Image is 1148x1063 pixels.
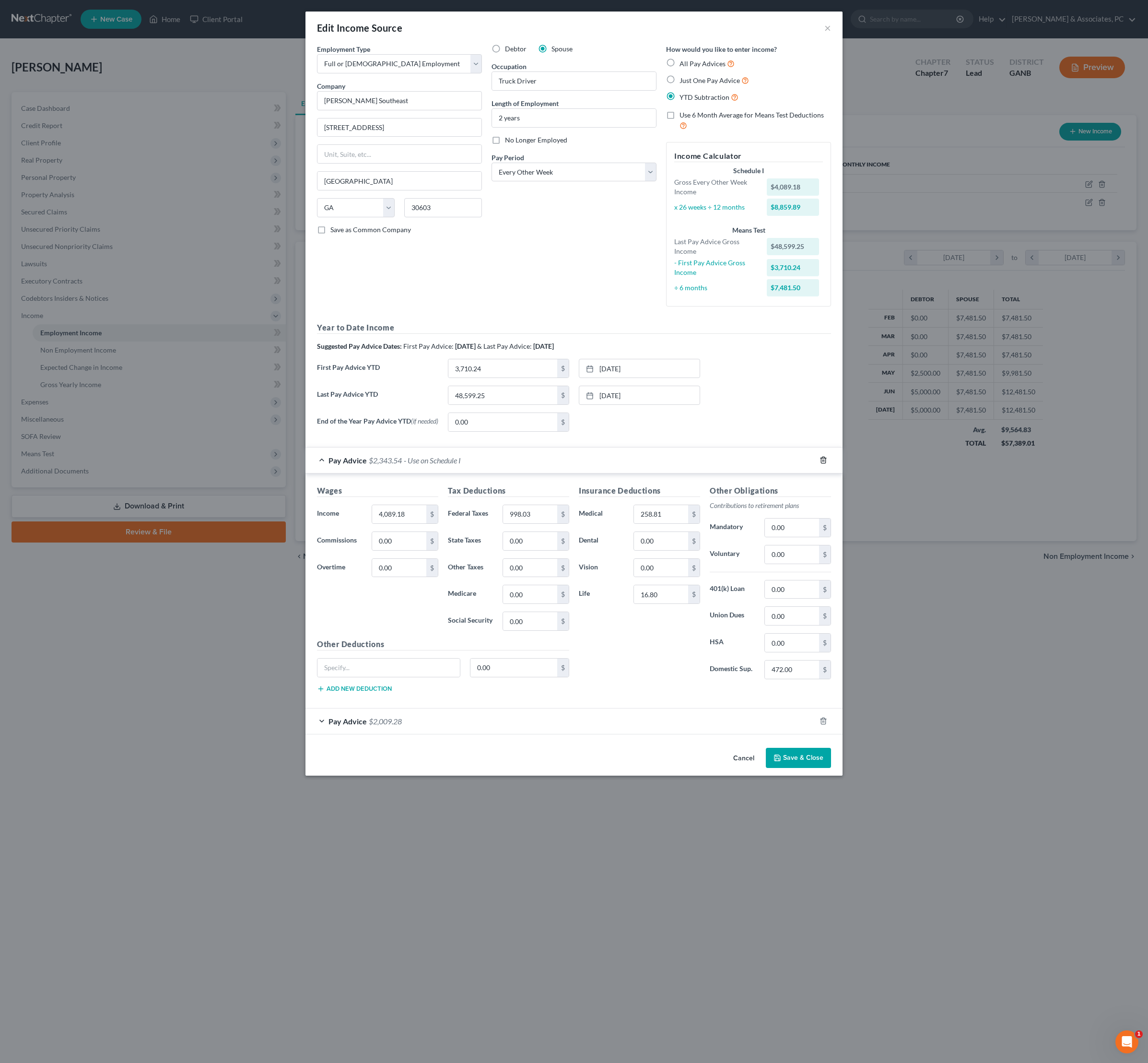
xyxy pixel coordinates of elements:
iframe: Intercom live chat [1115,1030,1138,1053]
div: $ [557,413,569,431]
span: Debtor [505,45,527,53]
h5: Other Obligations [710,485,831,497]
div: $ [688,559,700,577]
div: $ [688,505,700,523]
label: Overtime [312,558,367,578]
div: $ [557,359,569,378]
a: [DATE] [579,359,700,378]
h5: Other Deductions [317,638,569,650]
input: 0.00 [634,505,688,523]
h5: Year to Date Income [317,322,831,334]
span: $2,343.54 [369,456,402,465]
label: Occupation [492,61,527,71]
h5: Insurance Deductions [579,485,700,497]
button: Save & Close [766,748,831,768]
div: Last Pay Advice Gross Income [669,237,762,256]
span: 1 [1135,1030,1143,1038]
div: $ [426,505,438,523]
input: 0.00 [372,505,426,523]
input: 0.00 [503,585,557,603]
input: 0.00 [634,585,688,603]
div: $ [819,545,831,564]
input: 0.00 [448,359,557,378]
label: Federal Taxes [443,505,498,524]
input: Enter zip... [404,198,482,217]
label: Union Dues [705,606,760,626]
input: Enter city... [317,172,481,190]
h5: Income Calculator [674,150,823,162]
div: $ [688,585,700,603]
div: $ [557,505,569,523]
div: Means Test [674,225,823,235]
a: [DATE] [579,386,700,404]
span: Pay Advice [328,456,367,465]
input: 0.00 [634,559,688,577]
div: $ [557,532,569,550]
div: x 26 weeks ÷ 12 months [669,202,762,212]
span: Pay Advice [328,717,367,726]
strong: [DATE] [455,342,476,350]
span: - Use on Schedule I [404,456,461,465]
input: 0.00 [503,559,557,577]
span: Employment Type [317,45,370,53]
label: First Pay Advice YTD [312,359,443,386]
label: Life [574,585,629,604]
input: Enter address... [317,118,481,137]
div: Gross Every Other Week Income [669,177,762,197]
label: State Taxes [443,531,498,551]
label: Medical [574,505,629,524]
div: $ [557,612,569,630]
label: 401(k) Loan [705,580,760,599]
input: 0.00 [765,519,819,537]
button: Add new deduction [317,685,392,693]
div: $ [557,659,569,677]
input: 0.00 [372,532,426,550]
input: ex: 2 years [492,109,656,127]
input: 0.00 [448,413,557,431]
button: × [824,22,831,34]
label: Commissions [312,531,367,551]
label: Vision [574,558,629,578]
span: (if needed) [411,417,438,425]
label: Social Security [443,612,498,631]
span: Income [317,509,339,517]
input: 0.00 [634,532,688,550]
input: 0.00 [503,505,557,523]
div: $ [557,585,569,603]
input: 0.00 [765,661,819,679]
strong: Suggested Pay Advice Dates: [317,342,402,350]
span: Just One Pay Advice [679,76,740,84]
p: Contributions to retirement plans [710,501,831,510]
input: 0.00 [765,545,819,564]
button: Cancel [726,749,762,768]
strong: [DATE] [533,342,554,350]
div: $ [819,607,831,625]
span: All Pay Advices [679,59,726,68]
div: $4,089.18 [767,178,820,196]
div: ÷ 6 months [669,283,762,293]
div: $7,481.50 [767,279,820,296]
label: Medicare [443,585,498,604]
div: $8,859.89 [767,199,820,216]
div: $48,599.25 [767,238,820,255]
label: Dental [574,531,629,551]
label: How would you like to enter income? [666,44,777,54]
span: & Last Pay Advice: [477,342,532,350]
input: 0.00 [765,634,819,652]
span: Save as Common Company [330,225,411,234]
span: Company [317,82,345,90]
div: $ [819,519,831,537]
input: Search company by name... [317,91,482,110]
div: $ [426,532,438,550]
input: Specify... [317,659,460,677]
div: - First Pay Advice Gross Income [669,258,762,277]
div: $ [557,386,569,404]
input: 0.00 [765,607,819,625]
div: $ [426,559,438,577]
div: $ [819,634,831,652]
label: Domestic Sup. [705,660,760,679]
div: Edit Income Source [317,21,402,35]
input: -- [492,72,656,90]
label: Length of Employment [492,98,559,108]
span: No Longer Employed [505,136,567,144]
